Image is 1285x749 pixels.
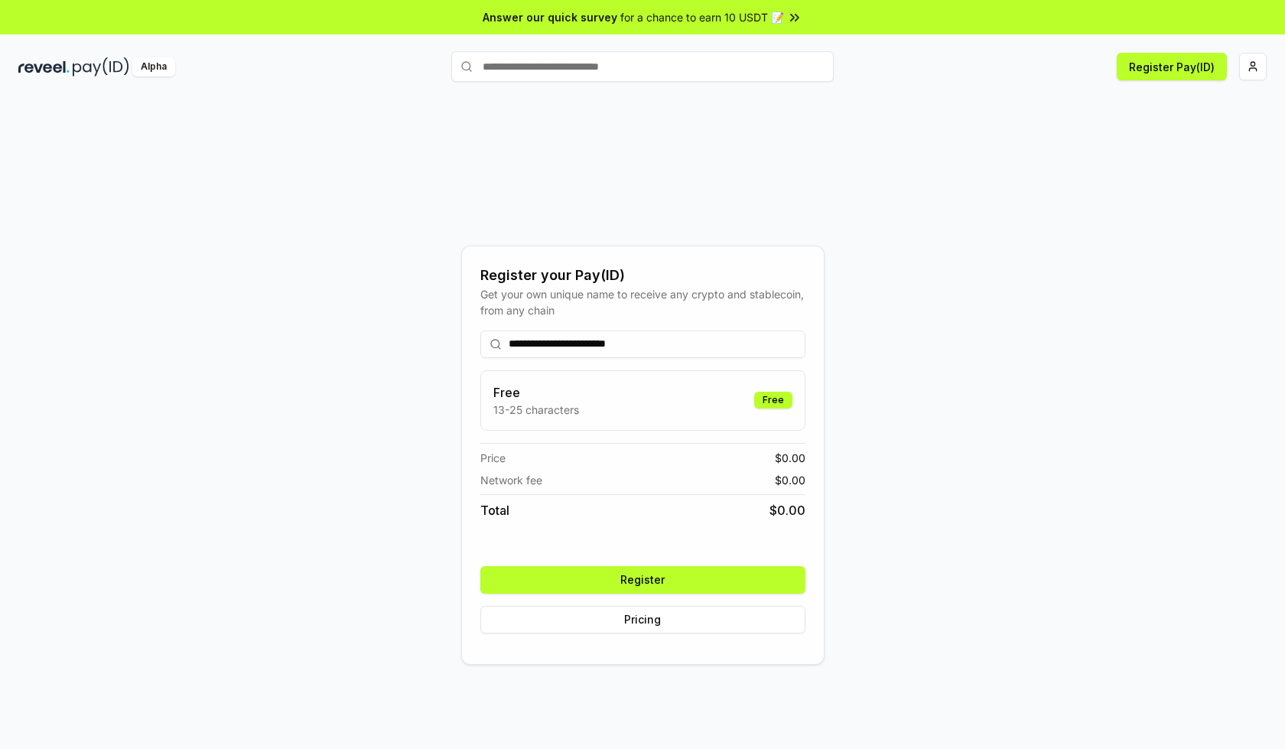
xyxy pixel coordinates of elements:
span: for a chance to earn 10 USDT 📝 [620,9,784,25]
p: 13-25 characters [493,402,579,418]
button: Pricing [480,606,805,633]
div: Free [754,392,792,409]
span: Total [480,501,509,519]
img: pay_id [73,57,129,77]
span: Price [480,450,506,466]
span: $ 0.00 [769,501,805,519]
h3: Free [493,383,579,402]
div: Alpha [132,57,175,77]
button: Register [480,566,805,594]
span: $ 0.00 [775,472,805,488]
img: reveel_dark [18,57,70,77]
div: Register your Pay(ID) [480,265,805,286]
span: Answer our quick survey [483,9,617,25]
span: $ 0.00 [775,450,805,466]
span: Network fee [480,472,542,488]
button: Register Pay(ID) [1117,53,1227,80]
div: Get your own unique name to receive any crypto and stablecoin, from any chain [480,286,805,318]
